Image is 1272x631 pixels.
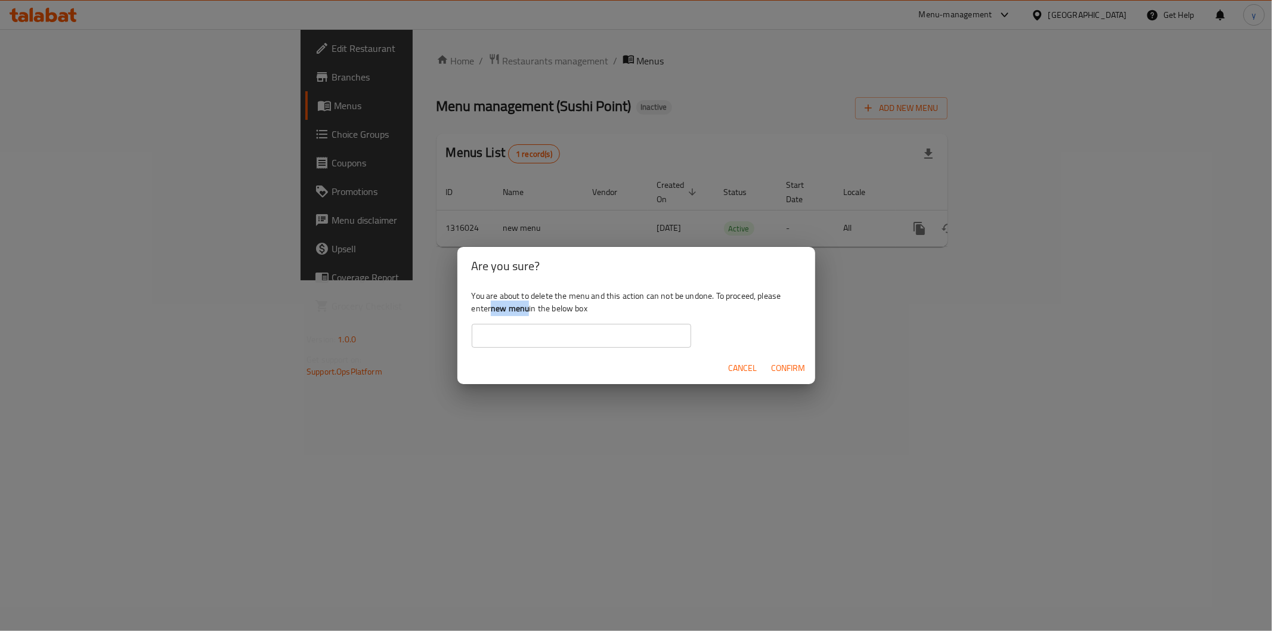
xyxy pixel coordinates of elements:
button: Cancel [724,357,762,379]
div: You are about to delete the menu and this action can not be undone. To proceed, please enter in t... [457,285,815,352]
button: Confirm [767,357,810,379]
span: Cancel [729,361,757,376]
h2: Are you sure? [472,256,801,276]
span: Confirm [772,361,806,376]
b: new menu [491,301,529,316]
